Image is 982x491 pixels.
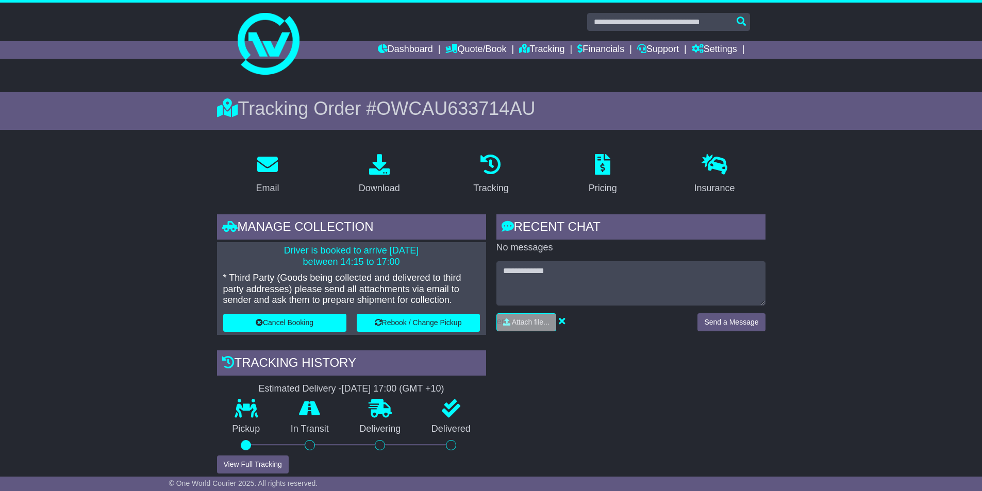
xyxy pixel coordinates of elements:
span: OWCAU633714AU [376,98,535,119]
button: Cancel Booking [223,314,346,332]
p: Delivering [344,424,417,435]
button: Rebook / Change Pickup [357,314,480,332]
div: Estimated Delivery - [217,383,486,395]
div: [DATE] 17:00 (GMT +10) [342,383,444,395]
a: Tracking [467,150,515,199]
button: View Full Tracking [217,455,289,473]
div: Tracking [473,181,508,195]
span: © One World Courier 2025. All rights reserved. [169,479,318,487]
a: Download [352,150,407,199]
div: Pricing [589,181,617,195]
div: Email [256,181,279,195]
a: Quote/Book [445,41,506,59]
a: Support [637,41,679,59]
a: Email [249,150,286,199]
a: Dashboard [378,41,433,59]
p: In Transit [275,424,344,435]
div: Tracking history [217,350,486,378]
p: Delivered [416,424,486,435]
div: RECENT CHAT [496,214,765,242]
button: Send a Message [697,313,765,331]
a: Insurance [688,150,742,199]
div: Manage collection [217,214,486,242]
a: Financials [577,41,624,59]
a: Settings [692,41,737,59]
p: No messages [496,242,765,253]
div: Insurance [694,181,735,195]
a: Tracking [519,41,564,59]
a: Pricing [582,150,624,199]
p: Driver is booked to arrive [DATE] between 14:15 to 17:00 [223,245,480,267]
div: Download [359,181,400,195]
p: Pickup [217,424,276,435]
p: * Third Party (Goods being collected and delivered to third party addresses) please send all atta... [223,273,480,306]
div: Tracking Order # [217,97,765,120]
